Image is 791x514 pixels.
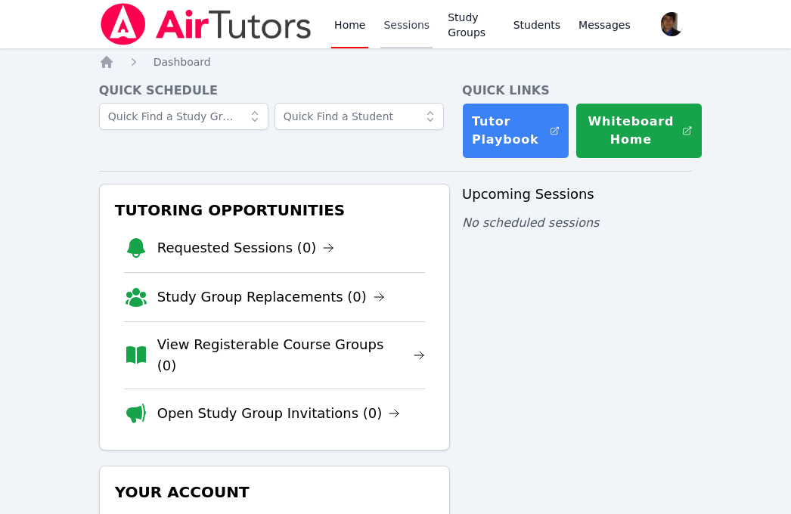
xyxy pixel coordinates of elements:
[99,82,450,100] h4: Quick Schedule
[112,197,437,224] h3: Tutoring Opportunities
[99,103,268,130] input: Quick Find a Study Group
[462,82,692,100] h4: Quick Links
[99,54,693,70] nav: Breadcrumb
[575,103,703,159] button: Whiteboard Home
[157,334,425,376] a: View Registerable Course Groups (0)
[462,103,569,159] a: Tutor Playbook
[579,17,631,33] span: Messages
[154,56,211,68] span: Dashboard
[462,215,599,230] span: No scheduled sessions
[157,403,401,424] a: Open Study Group Invitations (0)
[157,237,335,259] a: Requested Sessions (0)
[99,3,313,45] img: Air Tutors
[154,54,211,70] a: Dashboard
[112,478,437,506] h3: Your Account
[157,286,385,308] a: Study Group Replacements (0)
[462,184,692,205] h3: Upcoming Sessions
[275,103,444,130] input: Quick Find a Student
